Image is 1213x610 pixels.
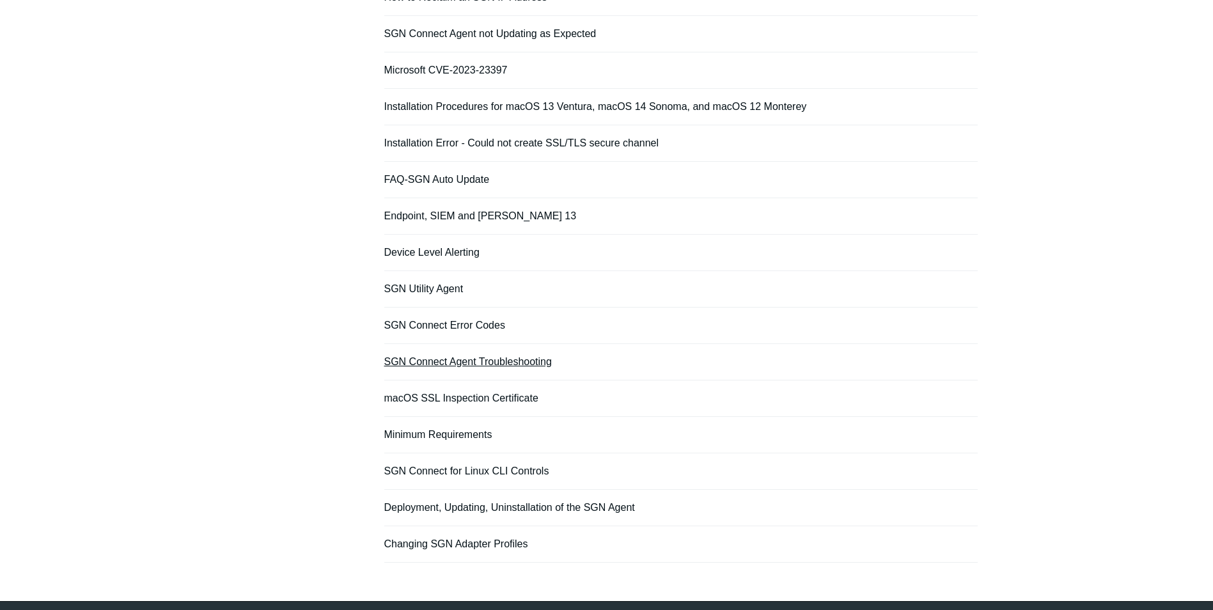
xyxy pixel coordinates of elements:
a: SGN Utility Agent [384,283,464,294]
a: Device Level Alerting [384,247,480,258]
a: SGN Connect Agent Troubleshooting [384,356,552,367]
a: macOS SSL Inspection Certificate [384,393,538,403]
a: Minimum Requirements [384,429,492,440]
a: SGN Connect Error Codes [384,320,505,331]
a: Changing SGN Adapter Profiles [384,538,528,549]
a: FAQ-SGN Auto Update [384,174,490,185]
a: Deployment, Updating, Uninstallation of the SGN Agent [384,502,635,513]
a: Endpoint, SIEM and [PERSON_NAME] 13 [384,210,577,221]
a: SGN Connect for Linux CLI Controls [384,465,549,476]
a: Microsoft CVE-2023-23397 [384,65,508,75]
a: Installation Error - Could not create SSL/TLS secure channel [384,137,659,148]
a: SGN Connect Agent not Updating as Expected [384,28,597,39]
a: Installation Procedures for macOS 13 Ventura, macOS 14 Sonoma, and macOS 12 Monterey [384,101,807,112]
